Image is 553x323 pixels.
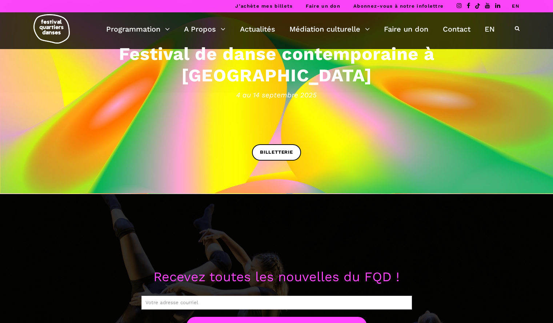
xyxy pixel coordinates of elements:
[306,3,340,9] a: Faire un don
[260,149,293,156] span: BILLETTERIE
[240,23,275,35] a: Actualités
[184,23,225,35] a: A Propos
[141,296,412,310] input: Votre adresse courriel
[289,23,370,35] a: Médiation culturelle
[353,3,444,9] a: Abonnez-vous à notre infolettre
[51,267,502,288] p: Recevez toutes les nouvelles du FQD !
[33,14,70,44] img: logo-fqd-med
[384,23,428,35] a: Faire un don
[252,144,301,161] a: BILLETTERIE
[235,3,293,9] a: J’achète mes billets
[512,3,520,9] a: EN
[443,23,470,35] a: Contact
[51,43,502,86] h3: Festival de danse contemporaine à [GEOGRAPHIC_DATA]
[51,89,502,100] span: 4 au 14 septembre 2025
[485,23,495,35] a: EN
[106,23,170,35] a: Programmation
